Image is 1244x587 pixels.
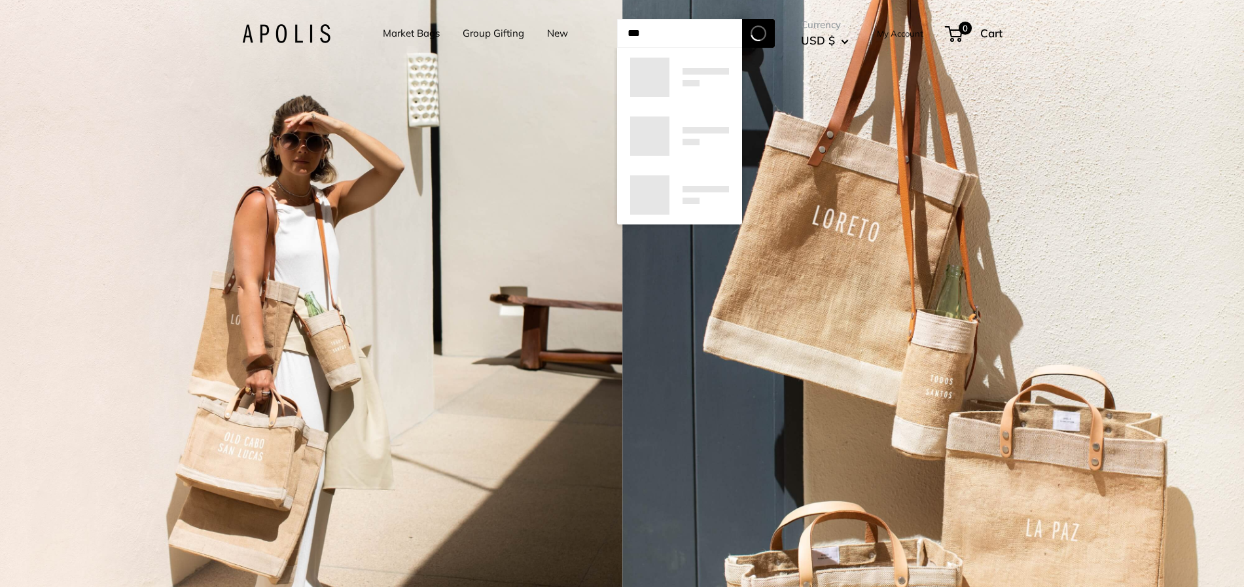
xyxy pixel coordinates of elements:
a: New [547,24,568,43]
span: Cart [980,26,1003,40]
img: Apolis [242,24,330,43]
input: Search... [617,19,742,48]
span: Currency [801,16,849,34]
span: USD $ [801,33,835,47]
a: My Account [877,26,923,41]
button: USD $ [801,30,849,51]
span: 0 [958,22,971,35]
button: Search [742,19,775,48]
a: Group Gifting [463,24,524,43]
a: Market Bags [383,24,440,43]
a: 0 Cart [946,23,1003,44]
